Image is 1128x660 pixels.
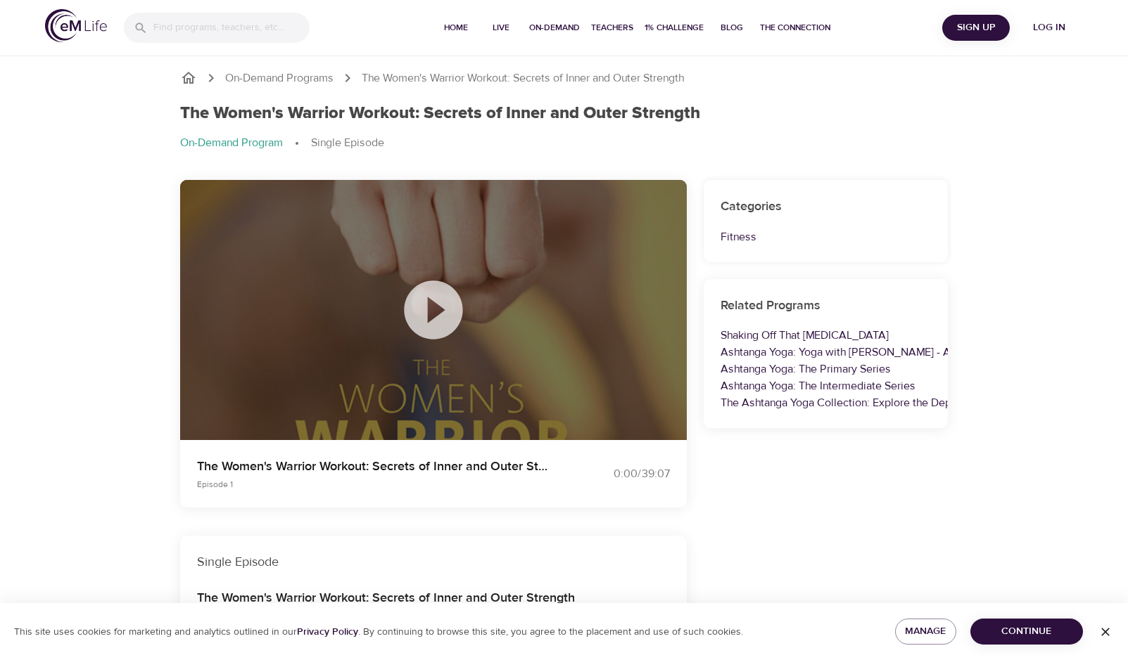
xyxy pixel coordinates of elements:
a: Ashtanga Yoga: Yoga with [PERSON_NAME] - An Introduction to Ashtanga Yoga [721,345,1105,359]
p: Single Episode [197,552,670,571]
h6: The Women's Warrior Workout: Secrets of Inner and Outer Strength [197,588,575,609]
span: Live [484,20,518,35]
div: 0:00 / 39:07 [564,466,670,482]
a: Ashtanga Yoga: The Primary Series [721,362,891,376]
img: logo [45,9,107,42]
nav: breadcrumb [180,135,949,152]
span: 1% Challenge [645,20,704,35]
p: On-Demand Program [180,135,283,151]
span: Teachers [591,20,633,35]
span: Log in [1021,19,1077,37]
a: Ashtanga Yoga: The Intermediate Series [721,379,915,393]
p: Single Episode [311,135,384,151]
a: On-Demand Programs [225,70,334,86]
button: Continue [970,619,1083,645]
span: Blog [715,20,749,35]
span: Continue [982,623,1072,640]
span: Home [439,20,473,35]
a: Privacy Policy [297,626,358,638]
a: The Ashtanga Yoga Collection: Explore the Depths of Ashtanga Yoga [721,396,1054,410]
button: Manage [895,619,956,645]
input: Find programs, teachers, etc... [153,13,310,43]
a: Shaking Off That [MEDICAL_DATA] [721,328,889,342]
nav: breadcrumb [180,70,949,86]
button: Log in [1015,15,1083,41]
p: Episode 1 [197,478,547,491]
span: Sign Up [948,19,1004,37]
h6: Categories [721,197,932,217]
h1: The Women's Warrior Workout: Secrets of Inner and Outer Strength [180,103,700,124]
button: Sign Up [942,15,1010,41]
span: Manage [906,623,945,640]
p: The Women's Warrior Workout: Secrets of Inner and Outer Strength [197,457,547,476]
p: Fitness [721,228,932,245]
p: The Women's Warrior Workout: Secrets of Inner and Outer Strength [362,70,684,86]
span: On-Demand [529,20,580,35]
h6: Related Programs [721,296,932,316]
span: The Connection [760,20,830,35]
